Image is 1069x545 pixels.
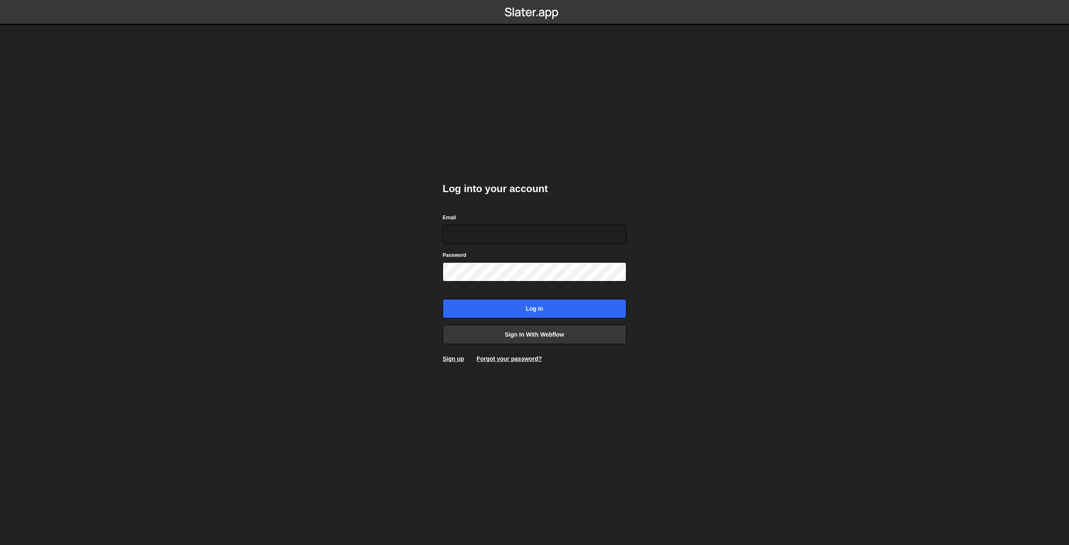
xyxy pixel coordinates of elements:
[443,355,464,362] a: Sign up
[443,251,466,259] label: Password
[443,299,626,318] input: Log in
[443,213,456,222] label: Email
[476,355,542,362] a: Forgot your password?
[443,182,626,195] h2: Log into your account
[443,325,626,344] a: Sign in with Webflow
